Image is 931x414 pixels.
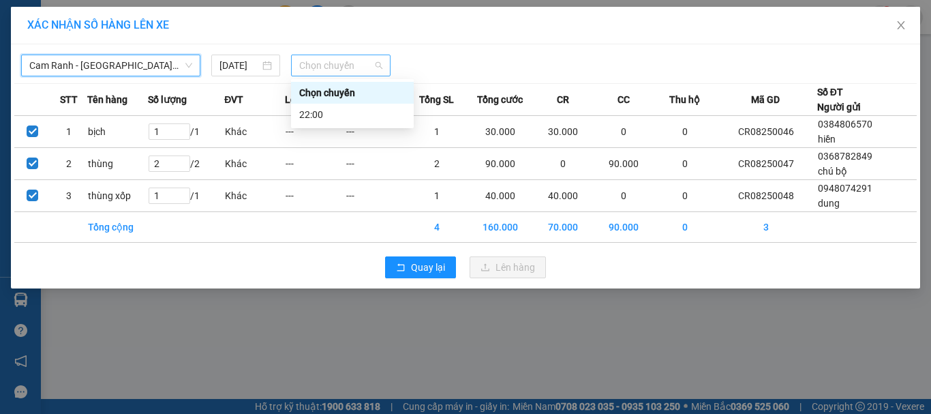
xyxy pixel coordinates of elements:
[291,82,414,104] div: Chọn chuyến
[346,116,406,148] td: ---
[896,20,906,31] span: close
[818,119,872,130] span: 0384806570
[80,16,162,29] strong: [PERSON_NAME]
[224,116,285,148] td: Khác
[818,183,872,194] span: 0948074291
[87,116,148,148] td: bịch
[468,148,533,180] td: 90.000
[179,189,187,197] span: up
[818,151,872,162] span: 0368782849
[654,212,715,243] td: 0
[654,180,715,212] td: 0
[818,134,836,145] span: hiền
[385,256,456,278] button: rollbackQuay lại
[104,70,198,84] span: ĐT: 02839204577, 02839201727, 02839204577
[219,58,259,73] input: 11/08/2025
[751,92,780,107] span: Mã GD
[174,124,189,132] span: Increase Value
[407,180,468,212] td: 1
[50,148,87,180] td: 2
[715,212,817,243] td: 3
[882,7,920,45] button: Close
[299,107,406,122] div: 22:00
[148,148,224,180] td: / 2
[285,148,346,180] td: ---
[818,166,847,177] span: chú bộ
[148,116,224,148] td: / 1
[179,157,187,165] span: up
[396,263,406,273] span: rollback
[594,148,654,180] td: 90.000
[594,212,654,243] td: 90.000
[61,100,143,110] span: GỬI KHÁCH HÀNG
[87,148,148,180] td: thùng
[224,180,285,212] td: Khác
[533,148,594,180] td: 0
[419,92,454,107] span: Tổng SL
[179,164,187,172] span: down
[29,87,175,98] span: ----------------------------------------------
[174,196,189,203] span: Decrease Value
[411,260,445,275] span: Quay lại
[148,180,224,212] td: / 1
[468,116,533,148] td: 30.000
[468,212,533,243] td: 160.000
[174,188,189,196] span: Increase Value
[27,18,169,31] span: XÁC NHẬN SỐ HÀNG LÊN XE
[715,116,817,148] td: CR08250046
[5,55,74,68] span: ĐC: Số 01 Lê Duẩn, [GEOGRAPHIC_DATA]
[87,92,127,107] span: Tên hàng
[104,44,187,51] span: VP Nhận: [PERSON_NAME]
[407,212,468,243] td: 4
[60,92,78,107] span: STT
[224,92,243,107] span: ĐVT
[669,92,700,107] span: Thu hộ
[533,116,594,148] td: 30.000
[87,212,148,243] td: Tổng cộng
[594,116,654,148] td: 0
[407,148,468,180] td: 2
[654,116,715,148] td: 0
[224,148,285,180] td: Khác
[817,85,861,115] div: Số ĐT Người gửi
[533,212,594,243] td: 70.000
[299,55,383,76] span: Chọn chuyến
[174,164,189,171] span: Decrease Value
[470,256,546,278] button: uploadLên hàng
[174,132,189,139] span: Decrease Value
[617,92,630,107] span: CC
[346,180,406,212] td: ---
[346,148,406,180] td: ---
[715,148,817,180] td: CR08250047
[285,92,328,107] span: Loại hàng
[285,116,346,148] td: ---
[477,92,523,107] span: Tổng cước
[148,92,187,107] span: Số lượng
[179,125,187,133] span: up
[179,132,187,140] span: down
[715,180,817,212] td: CR08250048
[468,180,533,212] td: 40.000
[104,58,187,65] span: ĐC: 275H [PERSON_NAME]
[818,198,840,209] span: dung
[299,85,406,100] div: Chọn chuyến
[557,92,569,107] span: CR
[179,196,187,204] span: down
[87,180,148,212] td: thùng xốp
[654,148,715,180] td: 0
[29,55,192,76] span: Cam Ranh - Sài Gòn (Hàng Hóa)
[50,180,87,212] td: 3
[285,180,346,212] td: ---
[5,44,84,51] span: VP Gửi: [PERSON_NAME]
[50,116,87,148] td: 1
[5,74,55,80] span: ĐT:02583954555
[533,180,594,212] td: 40.000
[594,180,654,212] td: 0
[5,5,40,40] img: logo
[407,116,468,148] td: 1
[174,156,189,164] span: Increase Value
